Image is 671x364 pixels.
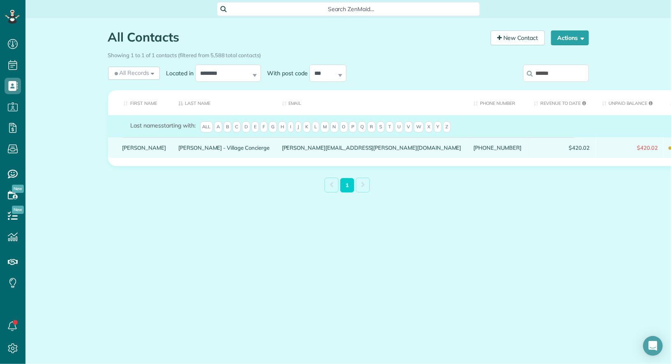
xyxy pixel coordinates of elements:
div: [PERSON_NAME][EMAIL_ADDRESS][PERSON_NAME][DOMAIN_NAME] [276,137,468,158]
span: Q [358,121,366,133]
span: E [251,121,259,133]
span: R [367,121,376,133]
span: New [12,185,24,193]
span: U [395,121,403,133]
span: $420.02 [534,145,590,151]
label: starting with: [131,121,196,130]
th: Phone number: activate to sort column ascending [468,90,528,115]
div: [PHONE_NUMBER] [468,137,528,158]
span: I [288,121,294,133]
label: Located in [160,69,195,77]
button: Actions [551,30,589,45]
a: New Contact [491,30,545,45]
th: Unpaid Balance: activate to sort column ascending [596,90,664,115]
div: Showing 1 to 1 of 1 contacts (filtered from 5,588 total contacts) [108,48,589,59]
span: H [278,121,286,133]
span: P [349,121,357,133]
span: Z [443,121,451,133]
span: X [425,121,433,133]
span: All Records [113,69,150,77]
span: C [233,121,241,133]
span: O [340,121,348,133]
th: Email: activate to sort column ascending [276,90,468,115]
span: D [242,121,250,133]
a: [PERSON_NAME] - Village Concierge [178,145,270,151]
span: F [260,121,267,133]
span: S [377,121,385,133]
span: New [12,206,24,214]
span: L [312,121,319,133]
th: Last Name: activate to sort column descending [172,90,276,115]
span: M [321,121,329,133]
a: [PERSON_NAME] [122,145,166,151]
span: T [386,121,394,133]
span: B [224,121,231,133]
span: W [414,121,424,133]
span: J [295,121,302,133]
span: N [330,121,339,133]
th: Revenue to Date: activate to sort column ascending [528,90,596,115]
a: 1 [340,178,354,192]
span: V [404,121,413,133]
span: All [200,121,213,133]
div: Open Intercom Messenger [643,336,663,356]
th: First Name: activate to sort column ascending [108,90,173,115]
span: G [269,121,277,133]
span: K [303,121,311,133]
label: With post code [261,69,309,77]
h1: All Contacts [108,30,484,44]
span: $420.02 [602,145,658,151]
span: Y [434,121,442,133]
span: A [214,121,222,133]
span: Last names [131,122,161,129]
